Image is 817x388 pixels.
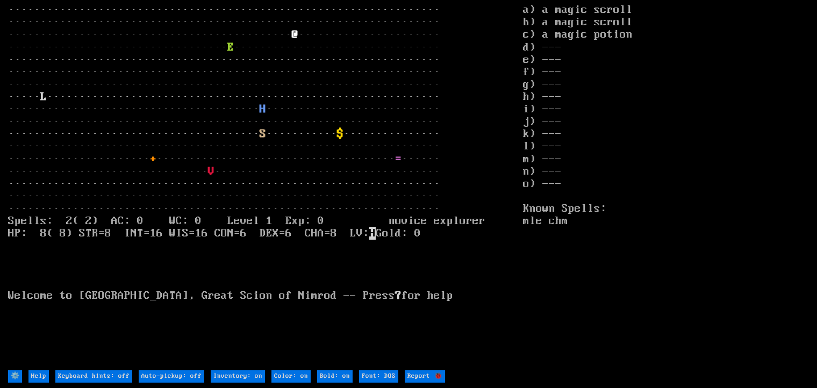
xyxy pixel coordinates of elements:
b: ? [395,289,402,302]
font: $ [337,127,343,140]
input: Font: DOS [359,370,398,383]
font: = [395,153,402,166]
stats: a) a magic scroll b) a magic scroll c) a magic potion d) --- e) --- f) --- g) --- h) --- i) --- j... [523,4,809,369]
font: @ [292,28,298,41]
input: Auto-pickup: off [139,370,204,383]
font: V [208,165,214,178]
font: H [260,103,266,116]
input: Keyboard hints: off [55,370,132,383]
larn: ··································································· ·····························... [8,4,523,369]
font: L [40,90,47,103]
input: Report 🐞 [405,370,445,383]
input: Bold: on [317,370,353,383]
font: + [150,153,156,166]
input: ⚙️ [8,370,22,383]
input: Color: on [271,370,311,383]
input: Help [28,370,49,383]
font: E [227,41,234,54]
mark: H [369,227,376,240]
input: Inventory: on [211,370,265,383]
font: S [260,127,266,140]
